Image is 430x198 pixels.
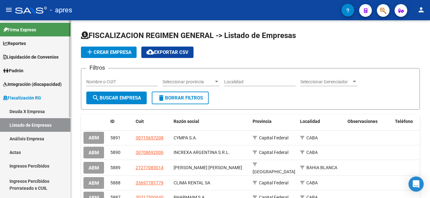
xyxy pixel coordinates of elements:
datatable-header-cell: Razón social [171,115,250,128]
span: 27277083014 [136,165,163,170]
mat-icon: delete [157,94,165,102]
span: 30708692006 [136,150,163,155]
span: ID [110,119,114,124]
span: 5888 [110,180,120,185]
span: FISCALIZACION REGIMEN GENERAL -> Listado de Empresas [81,31,296,40]
mat-icon: person [417,6,425,14]
span: Crear Empresa [86,49,132,55]
button: ABM [83,177,104,189]
span: Observaciones [347,119,378,124]
span: CABA [306,135,318,140]
span: CABA [306,150,318,155]
span: 33697781779 [136,180,163,185]
button: ABM [83,147,104,158]
span: Provincia [253,119,272,124]
span: Borrar Filtros [157,95,203,101]
span: CLIMA RENTAL SA [174,180,210,185]
span: Capital Federal [259,135,288,140]
button: Exportar CSV [141,47,193,58]
span: 5890 [110,150,120,155]
span: Capital Federal [259,180,288,185]
h3: Filtros [86,63,108,72]
span: Liquidación de Convenios [3,54,58,61]
datatable-header-cell: Observaciones [345,115,392,128]
mat-icon: search [92,94,100,102]
span: Fiscalización RG [3,94,41,101]
span: Integración (discapacidad) [3,81,62,88]
mat-icon: cloud_download [146,48,154,56]
span: 30715657208 [136,135,163,140]
datatable-header-cell: ID [108,115,133,128]
span: Reportes [3,40,26,47]
datatable-header-cell: Cuit [133,115,171,128]
span: Firma Express [3,26,36,33]
span: CYMPA S.A. [174,135,197,140]
span: ABM [89,135,99,141]
span: Razón social [174,119,199,124]
button: ABM [83,132,104,144]
button: Buscar Empresa [86,92,147,104]
button: Crear Empresa [81,47,137,58]
span: ABM [89,180,99,186]
span: Padrón [3,67,23,74]
span: Capital Federal [259,150,288,155]
mat-icon: add [86,48,94,56]
datatable-header-cell: Provincia [250,115,298,128]
button: ABM [83,162,104,174]
button: Borrar Filtros [152,92,209,104]
span: Cuit [136,119,144,124]
mat-icon: menu [5,6,13,14]
span: Seleccionar provincia [163,79,214,85]
span: ABM [89,150,99,156]
span: Teléfono [395,119,413,124]
span: 5889 [110,165,120,170]
span: BAHIA BLANCA [306,165,337,170]
span: [GEOGRAPHIC_DATA] [253,169,295,174]
span: INCREXA ARGENTINA S.R.L. [174,150,230,155]
span: Buscar Empresa [92,95,141,101]
datatable-header-cell: Localidad [298,115,345,128]
span: CABA [306,180,318,185]
span: 5891 [110,135,120,140]
span: - apres [50,3,72,17]
span: ABM [89,165,99,171]
span: Seleccionar Gerenciador [300,79,352,85]
div: Open Intercom Messenger [408,176,424,192]
span: ACOSTA JESSICA MARIANA [174,165,242,170]
span: Exportar CSV [146,49,188,55]
span: Localidad [300,119,320,124]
